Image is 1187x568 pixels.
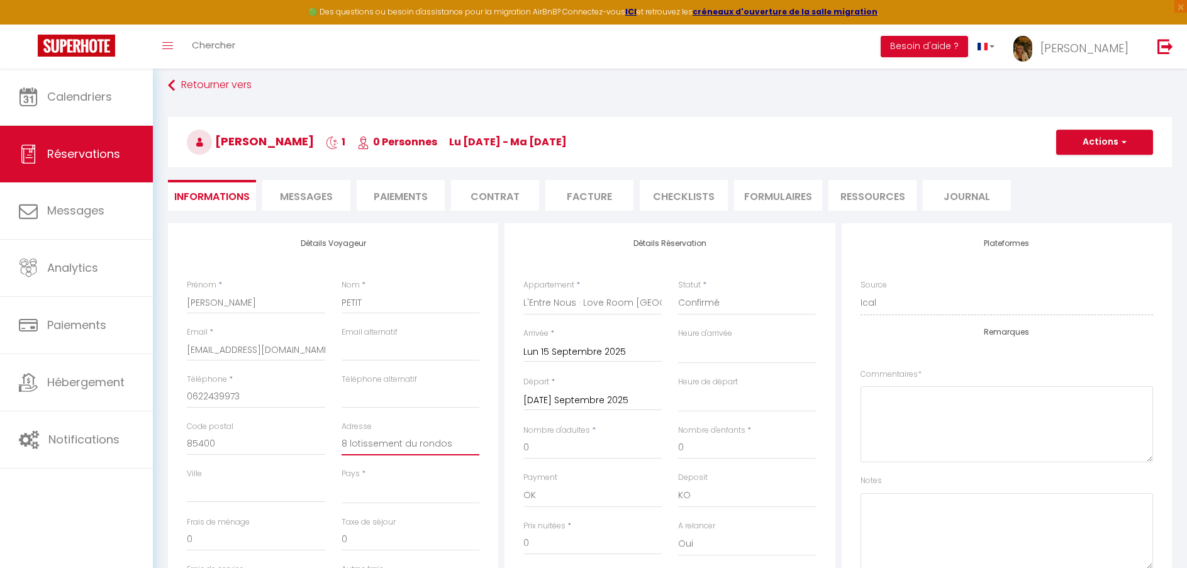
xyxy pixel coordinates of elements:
label: Commentaires [861,369,922,381]
li: Informations [168,180,256,211]
span: Notifications [48,432,120,447]
span: Calendriers [47,89,112,104]
span: Paiements [47,317,106,333]
a: ICI [625,6,637,17]
label: Frais de ménage [187,516,250,528]
li: CHECKLISTS [640,180,728,211]
label: Taxe de séjour [342,516,396,528]
h4: Détails Réservation [523,239,816,248]
li: Ressources [828,180,917,211]
label: Nombre d'adultes [523,425,590,437]
label: Nombre d'enfants [678,425,745,437]
span: Messages [280,189,333,204]
a: Retourner vers [168,74,1172,97]
label: Arrivée [523,328,549,340]
label: Téléphone alternatif [342,374,417,386]
a: créneaux d'ouverture de la salle migration [693,6,878,17]
span: Chercher [192,38,235,52]
button: Besoin d'aide ? [881,36,968,57]
span: lu [DATE] - ma [DATE] [449,135,567,149]
img: logout [1157,38,1173,54]
a: Chercher [182,25,245,69]
label: Nom [342,279,360,291]
label: Heure de départ [678,376,738,388]
span: Messages [47,203,104,218]
label: Prix nuitées [523,520,566,532]
label: Adresse [342,421,372,433]
label: Téléphone [187,374,227,386]
label: Source [861,279,887,291]
li: Paiements [357,180,445,211]
img: Super Booking [38,35,115,57]
h4: Détails Voyageur [187,239,479,248]
label: Prénom [187,279,216,291]
span: Réservations [47,146,120,162]
li: Contrat [451,180,539,211]
span: [PERSON_NAME] [187,133,314,149]
label: Heure d'arrivée [678,328,732,340]
li: FORMULAIRES [734,180,822,211]
span: Analytics [47,260,98,276]
label: A relancer [678,520,715,532]
label: Deposit [678,472,708,484]
label: Statut [678,279,701,291]
a: ... [PERSON_NAME] [1004,25,1144,69]
span: 0 Personnes [357,135,437,149]
span: [PERSON_NAME] [1040,40,1128,56]
label: Code postal [187,421,233,433]
label: Payment [523,472,557,484]
li: Journal [923,180,1011,211]
span: 1 [326,135,345,149]
button: Ouvrir le widget de chat LiveChat [10,5,48,43]
span: Hébergement [47,374,125,390]
button: Actions [1056,130,1153,155]
label: Email alternatif [342,326,398,338]
h4: Remarques [861,328,1153,337]
label: Ville [187,468,202,480]
li: Facture [545,180,633,211]
label: Départ [523,376,549,388]
label: Appartement [523,279,574,291]
label: Pays [342,468,360,480]
h4: Plateformes [861,239,1153,248]
label: Notes [861,475,882,487]
label: Email [187,326,208,338]
img: ... [1013,36,1032,62]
